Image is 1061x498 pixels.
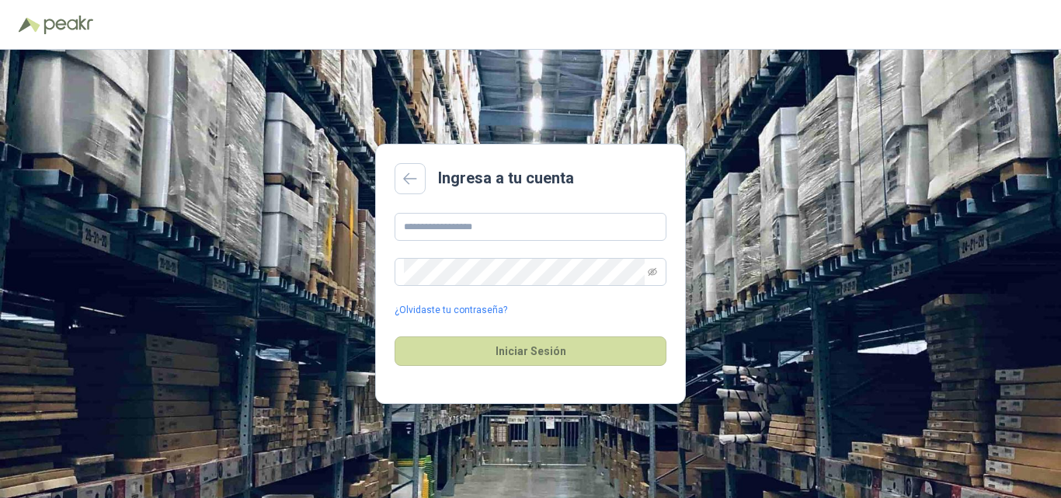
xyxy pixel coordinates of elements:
img: Peakr [43,16,93,34]
h2: Ingresa a tu cuenta [438,166,574,190]
img: Logo [19,17,40,33]
span: eye-invisible [648,267,657,277]
a: ¿Olvidaste tu contraseña? [395,303,507,318]
button: Iniciar Sesión [395,336,666,366]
